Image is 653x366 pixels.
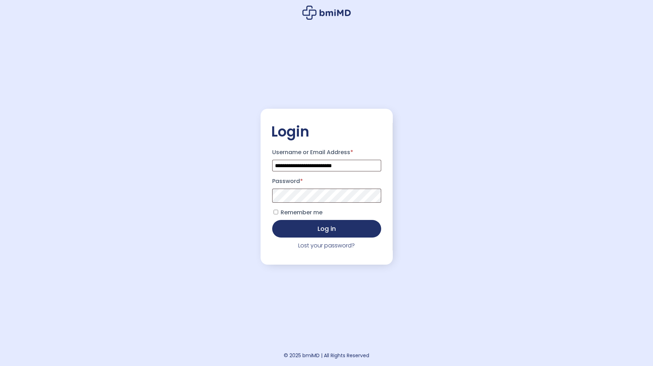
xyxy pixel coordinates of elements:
label: Password [272,176,381,187]
div: © 2025 bmiMD | All Rights Reserved [284,351,369,360]
span: Remember me [281,208,322,216]
label: Username or Email Address [272,147,381,158]
h2: Login [271,123,382,140]
input: Remember me [274,210,278,214]
a: Lost your password? [298,241,355,250]
button: Log in [272,220,381,238]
